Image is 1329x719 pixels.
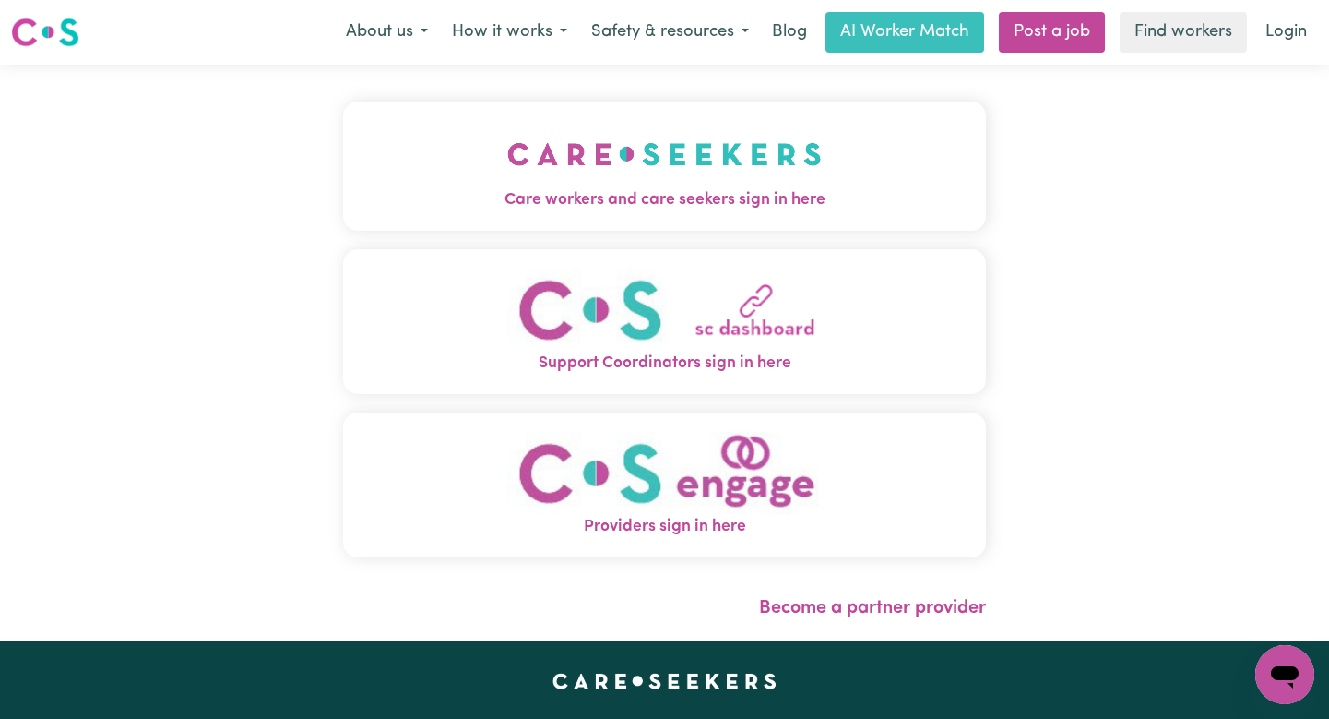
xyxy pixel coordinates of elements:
[1120,12,1247,53] a: Find workers
[825,12,984,53] a: AI Worker Match
[761,12,818,53] a: Blog
[11,11,79,54] a: Careseekers logo
[343,413,986,557] button: Providers sign in here
[343,188,986,212] span: Care workers and care seekers sign in here
[440,13,579,52] button: How it works
[552,674,777,689] a: Careseekers home page
[343,352,986,376] span: Support Coordinators sign in here
[343,102,986,231] button: Care workers and care seekers sign in here
[343,249,986,394] button: Support Coordinators sign in here
[999,12,1105,53] a: Post a job
[11,16,79,49] img: Careseekers logo
[1255,645,1314,704] iframe: Button to launch messaging window
[1254,12,1318,53] a: Login
[334,13,440,52] button: About us
[579,13,761,52] button: Safety & resources
[759,599,986,617] a: Become a partner provider
[343,515,986,539] span: Providers sign in here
